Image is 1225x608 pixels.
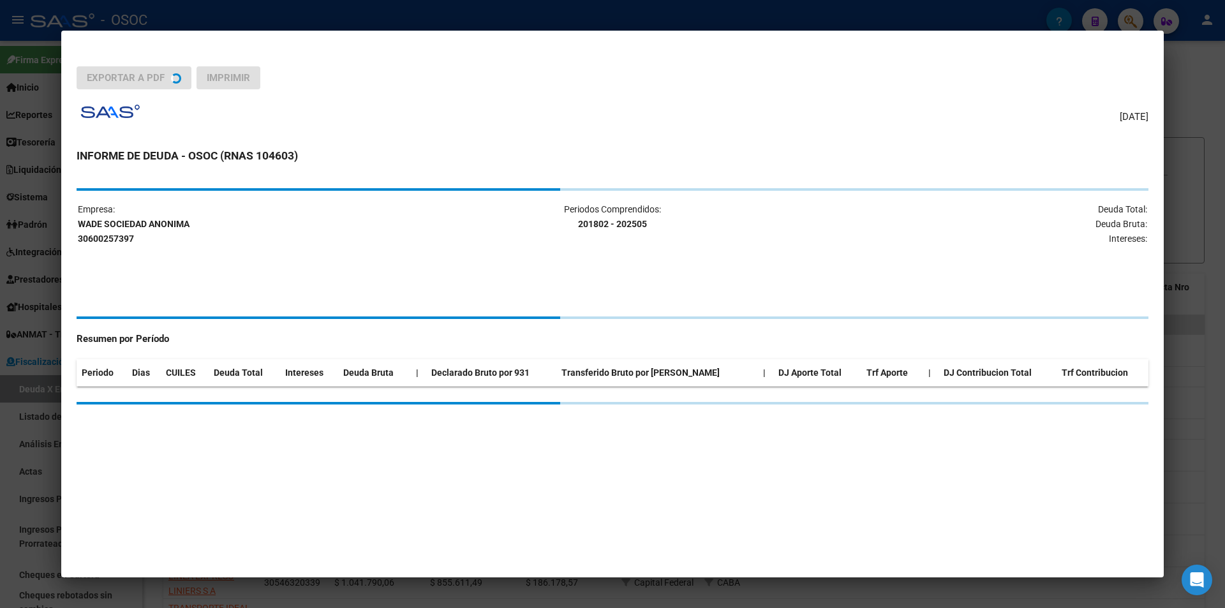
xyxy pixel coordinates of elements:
[77,332,1148,346] h4: Resumen por Período
[207,72,250,84] span: Imprimir
[773,359,861,387] th: DJ Aporte Total
[792,202,1147,246] p: Deuda Total: Deuda Bruta: Intereses:
[434,202,790,232] p: Periodos Comprendidos:
[556,359,759,387] th: Transferido Bruto por [PERSON_NAME]
[1182,565,1212,595] div: Open Intercom Messenger
[939,359,1057,387] th: DJ Contribucion Total
[1120,110,1148,124] span: [DATE]
[923,359,939,387] th: |
[578,219,647,229] strong: 201802 - 202505
[78,202,433,246] p: Empresa:
[77,147,1148,164] h3: INFORME DE DEUDA - OSOC (RNAS 104603)
[209,359,280,387] th: Deuda Total
[197,66,260,89] button: Imprimir
[426,359,556,387] th: Declarado Bruto por 931
[78,219,189,244] strong: WADE SOCIEDAD ANONIMA 30600257397
[758,359,773,387] th: |
[338,359,411,387] th: Deuda Bruta
[127,359,161,387] th: Dias
[280,359,338,387] th: Intereses
[77,359,127,387] th: Periodo
[411,359,426,387] th: |
[861,359,923,387] th: Trf Aporte
[1057,359,1148,387] th: Trf Contribucion
[87,72,165,84] span: Exportar a PDF
[77,66,191,89] button: Exportar a PDF
[161,359,209,387] th: CUILES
